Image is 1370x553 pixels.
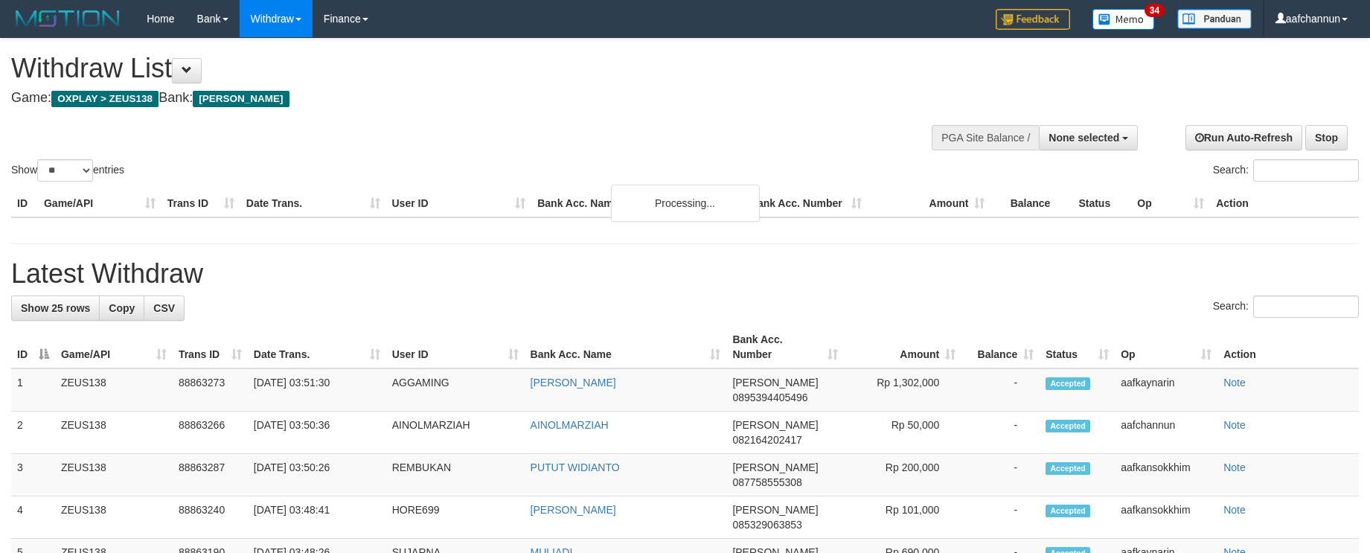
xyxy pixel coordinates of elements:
td: [DATE] 03:48:41 [248,496,386,539]
span: [PERSON_NAME] [732,504,818,516]
img: MOTION_logo.png [11,7,124,30]
th: ID: activate to sort column descending [11,326,55,368]
a: Copy [99,295,144,321]
th: Balance [990,190,1072,217]
td: ZEUS138 [55,368,173,412]
h4: Game: Bank: [11,91,898,106]
td: REMBUKAN [386,454,525,496]
label: Show entries [11,159,124,182]
td: ZEUS138 [55,412,173,454]
span: Accepted [1046,420,1090,432]
input: Search: [1253,159,1359,182]
th: Game/API: activate to sort column ascending [55,326,173,368]
a: CSV [144,295,185,321]
span: Copy 087758555308 to clipboard [732,476,801,488]
th: Status [1072,190,1131,217]
span: Accepted [1046,505,1090,517]
td: 4 [11,496,55,539]
img: Button%20Memo.svg [1092,9,1155,30]
span: Accepted [1046,377,1090,390]
td: 88863240 [173,496,248,539]
span: [PERSON_NAME] [732,419,818,431]
td: AGGAMING [386,368,525,412]
input: Search: [1253,295,1359,318]
select: Showentries [37,159,93,182]
th: Op [1131,190,1210,217]
td: aafchannun [1115,412,1217,454]
span: Accepted [1046,462,1090,475]
td: - [961,412,1040,454]
span: Copy [109,302,135,314]
th: Bank Acc. Name: activate to sort column ascending [525,326,727,368]
th: Balance: activate to sort column ascending [961,326,1040,368]
a: Stop [1305,125,1348,150]
td: - [961,368,1040,412]
a: Run Auto-Refresh [1185,125,1302,150]
td: Rp 50,000 [844,412,961,454]
th: Action [1217,326,1359,368]
th: Action [1210,190,1359,217]
th: Amount [868,190,991,217]
th: Status: activate to sort column ascending [1040,326,1115,368]
td: 1 [11,368,55,412]
td: 88863287 [173,454,248,496]
td: AINOLMARZIAH [386,412,525,454]
th: Amount: activate to sort column ascending [844,326,961,368]
th: Bank Acc. Number [744,190,868,217]
td: 2 [11,412,55,454]
td: [DATE] 03:50:36 [248,412,386,454]
a: Note [1223,461,1246,473]
a: [PERSON_NAME] [531,504,616,516]
a: [PERSON_NAME] [531,377,616,389]
td: 3 [11,454,55,496]
a: PUTUT WIDIANTO [531,461,620,473]
span: [PERSON_NAME] [732,461,818,473]
label: Search: [1213,159,1359,182]
td: 88863273 [173,368,248,412]
th: Date Trans. [240,190,386,217]
button: None selected [1039,125,1138,150]
h1: Latest Withdraw [11,259,1359,289]
span: 34 [1145,4,1165,17]
td: - [961,496,1040,539]
th: Op: activate to sort column ascending [1115,326,1217,368]
label: Search: [1213,295,1359,318]
th: Trans ID [161,190,240,217]
td: Rp 1,302,000 [844,368,961,412]
img: Feedback.jpg [996,9,1070,30]
td: aafkaynarin [1115,368,1217,412]
th: Trans ID: activate to sort column ascending [173,326,248,368]
span: [PERSON_NAME] [193,91,289,107]
th: ID [11,190,38,217]
th: Date Trans.: activate to sort column ascending [248,326,386,368]
span: CSV [153,302,175,314]
th: User ID [386,190,532,217]
span: None selected [1049,132,1119,144]
td: [DATE] 03:50:26 [248,454,386,496]
td: [DATE] 03:51:30 [248,368,386,412]
td: - [961,454,1040,496]
td: Rp 200,000 [844,454,961,496]
th: Bank Acc. Name [531,190,744,217]
span: Copy 082164202417 to clipboard [732,434,801,446]
a: Note [1223,377,1246,389]
td: HORE699 [386,496,525,539]
span: OXPLAY > ZEUS138 [51,91,159,107]
span: Copy 085329063853 to clipboard [732,519,801,531]
td: ZEUS138 [55,454,173,496]
th: Bank Acc. Number: activate to sort column ascending [726,326,844,368]
div: Processing... [611,185,760,222]
td: 88863266 [173,412,248,454]
a: AINOLMARZIAH [531,419,609,431]
td: aafkansokkhim [1115,454,1217,496]
div: PGA Site Balance / [932,125,1039,150]
a: Note [1223,504,1246,516]
a: Note [1223,419,1246,431]
h1: Withdraw List [11,54,898,83]
th: User ID: activate to sort column ascending [386,326,525,368]
img: panduan.png [1177,9,1252,29]
th: Game/API [38,190,161,217]
a: Show 25 rows [11,295,100,321]
span: Copy 0895394405496 to clipboard [732,391,807,403]
td: ZEUS138 [55,496,173,539]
